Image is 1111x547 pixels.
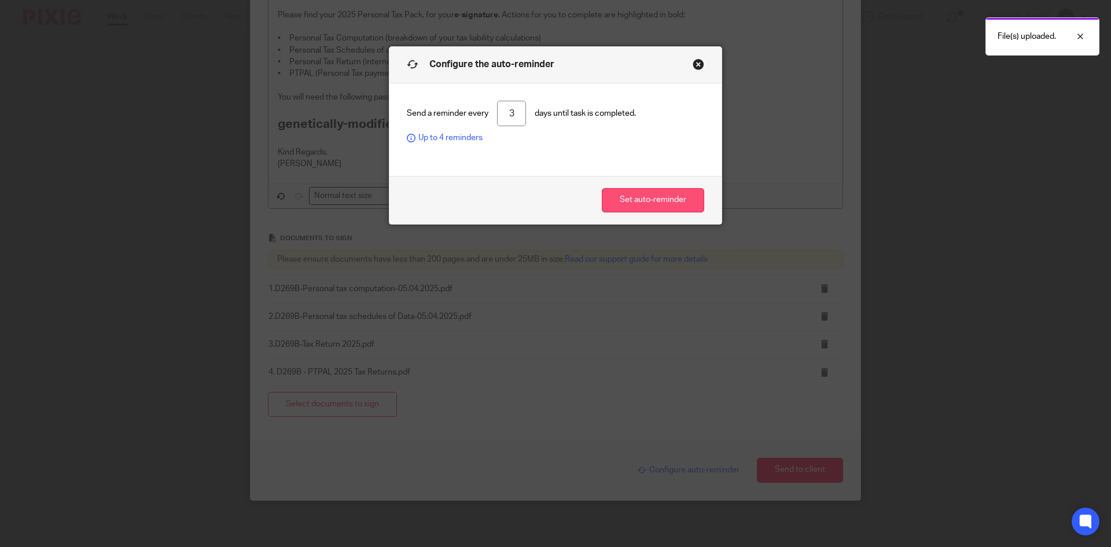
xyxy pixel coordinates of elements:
[998,31,1056,42] p: File(s) uploaded.
[602,188,704,213] button: Set auto-reminder
[535,108,636,119] span: days until task is completed.
[407,108,488,119] span: Send a reminder every
[429,60,554,69] span: Configure the auto-reminder
[693,58,704,70] button: Close modal
[407,132,483,144] span: Up to 4 reminders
